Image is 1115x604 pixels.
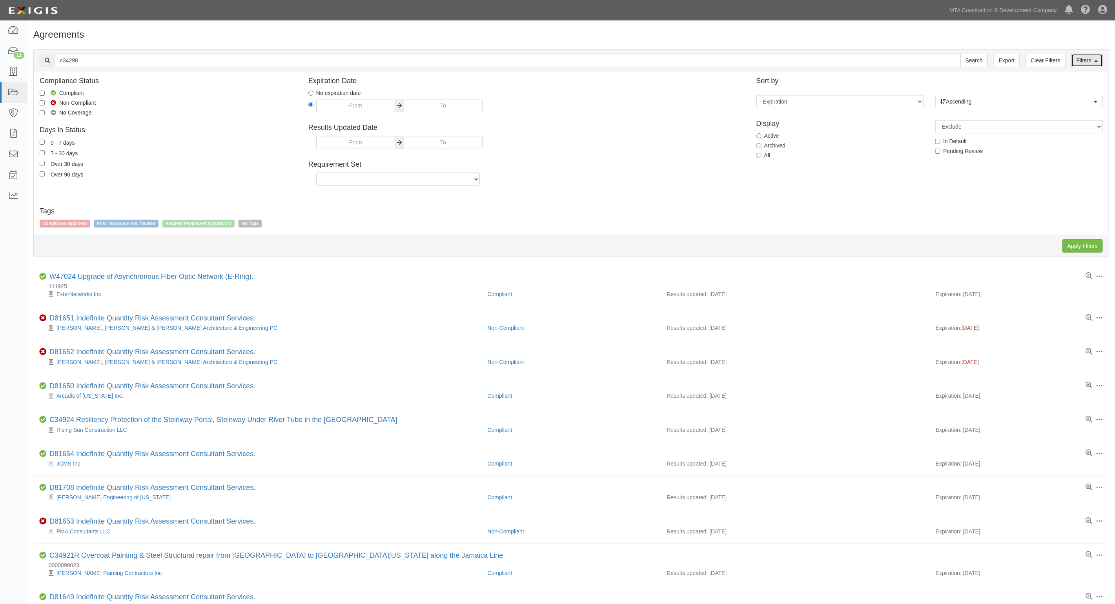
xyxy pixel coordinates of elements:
div: JCMS Inc [39,460,482,468]
div: Expiration: [936,324,1103,332]
h4: Display [756,120,924,128]
h4: Requirement Set [308,161,745,169]
div: D81653 Indefinite Quantity Risk Assessment Consultant Services. [49,517,255,526]
input: Search [55,54,961,67]
a: Compliant [488,460,512,467]
div: Rising Sun Construction LLC [39,426,482,434]
input: 7 - 30 days [40,150,45,155]
input: Compliant [40,91,45,96]
img: Logo [6,4,60,18]
a: Compliant [488,427,512,433]
a: Non-Compliant [488,359,524,365]
input: No Coverage [40,110,45,115]
a: Arcadis of [US_STATE] Inc. [56,393,124,399]
div: Expiration: [DATE] [936,528,1103,535]
i: Compliant [39,484,46,491]
div: Expiration: [DATE] [936,290,1103,298]
h4: Sort by [756,77,1103,85]
div: Henningson, Durham & Richardson Architecture & Engineering PC [39,324,482,332]
div: Results updated: [DATE] [667,528,924,535]
input: To [404,136,483,149]
input: To [404,99,483,112]
a: Compliant [488,570,512,576]
a: Compliant [488,393,512,399]
a: Export [994,54,1020,67]
input: From [316,99,395,112]
a: [PERSON_NAME], [PERSON_NAME] & [PERSON_NAME] Architecture & Engineering PC [56,325,277,331]
label: Active [756,132,779,140]
a: Non-Compliant [488,528,524,535]
label: All [756,151,771,159]
a: [PERSON_NAME] Engineering of [US_STATE] [56,494,171,500]
i: Compliant [39,382,46,389]
input: In Default [935,139,940,144]
input: Archived [756,143,762,148]
a: MTA Construction & Development Company [946,2,1061,18]
div: PMA Consultants LLC [39,528,482,535]
input: Active [756,133,762,138]
span: Prior Insurance Not Tracked [94,220,159,227]
a: Compliant [488,291,512,297]
div: Over 30 days [51,159,83,168]
div: D81651 Indefinite Quantity Risk Assessment Consultant Services. [49,314,255,323]
a: JCMS Inc [56,460,80,467]
h4: Tags [40,207,1103,215]
label: In Default [935,137,967,145]
a: Compliant [488,494,512,500]
div: Results updated: [DATE] [667,290,924,298]
a: C34924 Resiliency Protection of the Steinway Portal, Steinway Under River Tube in the [GEOGRAPHIC... [49,416,397,424]
a: D81650 Indefinite Quantity Risk Assessment Consultant Services. [49,382,255,390]
a: D81653 Indefinite Quantity Risk Assessment Consultant Services. [49,517,255,525]
i: Help Center - Complianz [1081,5,1090,15]
i: Non-Compliant [39,348,46,355]
a: View results summary [1086,450,1092,457]
input: All [756,153,762,158]
a: C34921R Overcoat Painting & Steel Structural repair from [GEOGRAPHIC_DATA] to [GEOGRAPHIC_DATA][U... [49,551,503,559]
div: 0 - 7 days [51,138,75,147]
h4: Days in Status [40,126,297,134]
i: Compliant [39,593,46,600]
div: D81652 Indefinite Quantity Risk Assessment Consultant Services. [49,348,255,357]
i: Compliant [39,552,46,559]
div: Expiration: [936,358,1103,366]
h4: Compliance Status [40,77,297,85]
div: Expiration: [DATE] [936,392,1103,400]
i: Compliant [39,416,46,423]
input: Pending Review [935,149,940,154]
a: D81652 Indefinite Quantity Risk Assessment Consultant Services. [49,348,255,356]
div: Results updated: [DATE] [667,358,924,366]
a: View results summary [1086,518,1092,525]
div: Results updated: [DATE] [667,460,924,468]
a: View results summary [1086,551,1092,559]
div: 11 [14,52,24,59]
a: Rising Sun Construction LLC [56,427,127,433]
label: No expiration date [308,89,361,97]
div: C34924 Resiliency Protection of the Steinway Portal, Steinway Under River Tube in the Borough of ... [49,416,397,424]
a: View results summary [1086,593,1092,600]
div: Results updated: [DATE] [667,426,924,434]
div: Expiration: [DATE] [936,460,1103,468]
a: View results summary [1086,315,1092,322]
button: Ascending [935,95,1103,108]
a: D81654 Indefinite Quantity Risk Assessment Consultant Services. [49,450,255,458]
div: D81654 Indefinite Quantity Risk Assessment Consultant Services. [49,450,255,458]
h4: Results Updated Date [308,124,745,132]
a: Filters [1071,54,1103,67]
i: Compliant [39,450,46,457]
div: 7 - 30 days [51,149,78,157]
h1: Agreements [33,29,1109,40]
a: [PERSON_NAME], [PERSON_NAME] & [PERSON_NAME] Architecture & Engineering PC [56,359,277,365]
div: 0000099023 [39,561,1109,569]
div: 111925 [39,282,1109,290]
a: Clear Filters [1026,54,1065,67]
div: Results updated: [DATE] [667,569,924,577]
label: No Coverage [40,109,92,116]
i: Non-Compliant [39,315,46,322]
div: Expiration: [DATE] [936,493,1103,501]
input: 0 - 7 days [40,140,45,145]
a: W47024 Upgrade of Asynchronous Fiber Optic Network (E-Ring). [49,273,253,280]
label: Archived [756,142,785,149]
a: D81708 Indefinite Quantity Risk Assessment Consultant Services. [49,484,255,491]
span: No Tags [239,220,262,227]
